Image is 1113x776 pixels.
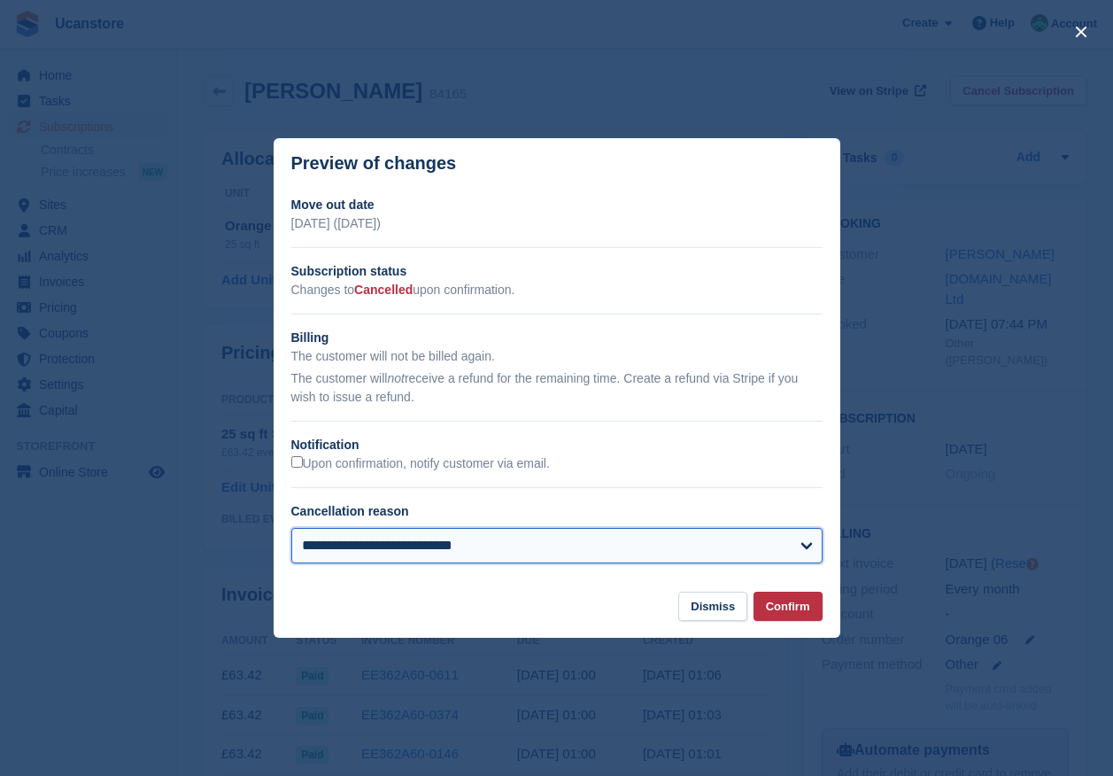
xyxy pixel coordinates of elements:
input: Upon confirmation, notify customer via email. [291,456,303,468]
h2: Billing [291,329,823,347]
label: Upon confirmation, notify customer via email. [291,456,550,472]
p: The customer will receive a refund for the remaining time. Create a refund via Stripe if you wish... [291,369,823,407]
em: not [387,371,404,385]
p: Changes to upon confirmation. [291,281,823,299]
button: close [1067,18,1095,46]
h2: Subscription status [291,262,823,281]
p: [DATE] ([DATE]) [291,214,823,233]
span: Cancelled [354,283,413,297]
h2: Notification [291,436,823,454]
p: The customer will not be billed again. [291,347,823,366]
button: Dismiss [678,592,747,621]
label: Cancellation reason [291,504,409,518]
p: Preview of changes [291,153,457,174]
h2: Move out date [291,196,823,214]
button: Confirm [754,592,823,621]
